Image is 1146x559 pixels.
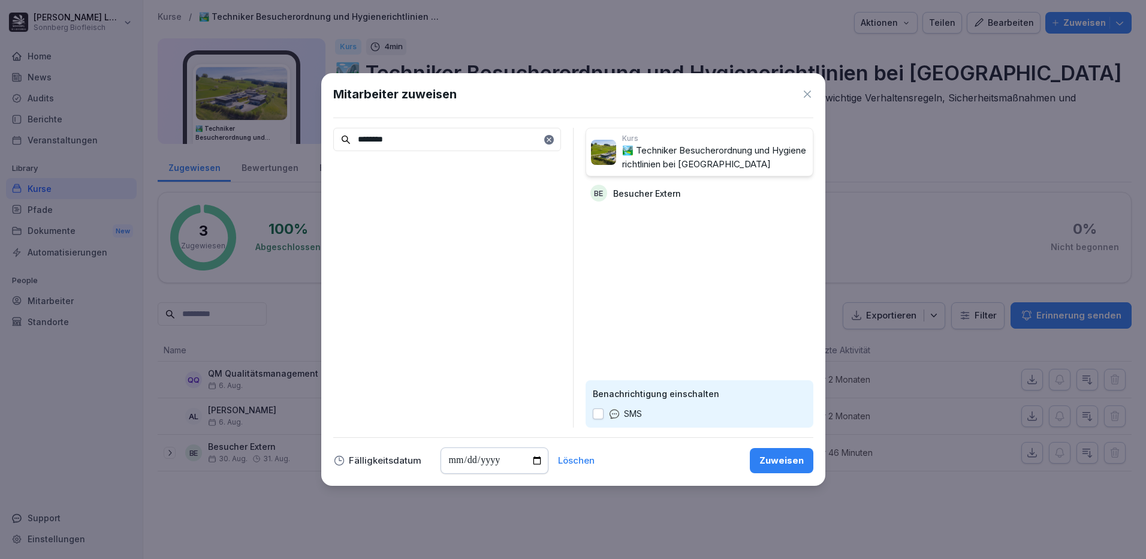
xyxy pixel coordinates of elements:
button: Löschen [558,456,595,465]
p: Besucher Extern [613,187,681,200]
p: 🏞️ Techniker Besucherordnung und Hygienerichtlinien bei [GEOGRAPHIC_DATA] [622,144,808,171]
p: SMS [624,407,642,420]
h1: Mitarbeiter zuweisen [333,85,457,103]
div: BE [590,185,607,202]
p: Kurs [622,133,808,144]
p: Benachrichtigung einschalten [593,387,806,400]
button: Zuweisen [750,448,813,473]
div: Zuweisen [759,454,804,467]
p: Fälligkeitsdatum [349,456,421,465]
